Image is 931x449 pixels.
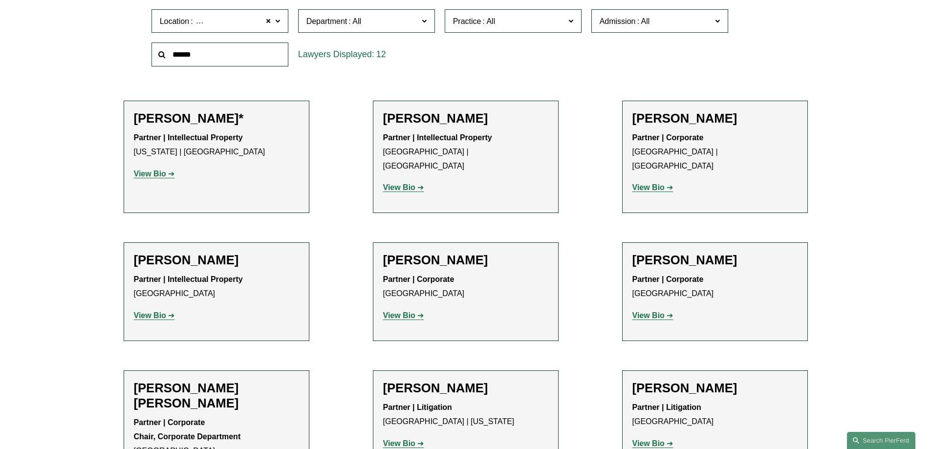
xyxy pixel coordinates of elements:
[632,311,665,320] strong: View Bio
[632,439,673,448] a: View Bio
[847,432,915,449] a: Search this site
[134,432,241,441] strong: Chair, Corporate Department
[383,311,424,320] a: View Bio
[632,403,701,411] strong: Partner | Litigation
[632,131,798,173] p: [GEOGRAPHIC_DATA] | [GEOGRAPHIC_DATA]
[632,183,673,192] a: View Bio
[383,133,492,142] strong: Partner | Intellectual Property
[383,401,548,429] p: [GEOGRAPHIC_DATA] | [US_STATE]
[383,381,548,396] h2: [PERSON_NAME]
[134,170,166,178] strong: View Bio
[383,439,424,448] a: View Bio
[376,49,386,59] span: 12
[134,381,299,411] h2: [PERSON_NAME] [PERSON_NAME]
[383,311,415,320] strong: View Bio
[383,183,415,192] strong: View Bio
[632,133,704,142] strong: Partner | Corporate
[632,275,704,283] strong: Partner | Corporate
[632,273,798,301] p: [GEOGRAPHIC_DATA]
[134,418,205,427] strong: Partner | Corporate
[632,401,798,429] p: [GEOGRAPHIC_DATA]
[383,183,424,192] a: View Bio
[160,17,190,25] span: Location
[306,17,347,25] span: Department
[600,17,636,25] span: Admission
[134,311,175,320] a: View Bio
[134,253,299,268] h2: [PERSON_NAME]
[632,439,665,448] strong: View Bio
[453,17,481,25] span: Practice
[632,183,665,192] strong: View Bio
[632,311,673,320] a: View Bio
[383,403,452,411] strong: Partner | Litigation
[134,133,243,142] strong: Partner | Intellectual Property
[383,273,548,301] p: [GEOGRAPHIC_DATA]
[134,131,299,159] p: [US_STATE] | [GEOGRAPHIC_DATA]
[134,111,299,126] h2: [PERSON_NAME]*
[195,15,276,28] span: [GEOGRAPHIC_DATA]
[134,273,299,301] p: [GEOGRAPHIC_DATA]
[383,253,548,268] h2: [PERSON_NAME]
[632,253,798,268] h2: [PERSON_NAME]
[383,275,455,283] strong: Partner | Corporate
[632,381,798,396] h2: [PERSON_NAME]
[134,275,243,283] strong: Partner | Intellectual Property
[383,439,415,448] strong: View Bio
[632,111,798,126] h2: [PERSON_NAME]
[134,311,166,320] strong: View Bio
[134,170,175,178] a: View Bio
[383,131,548,173] p: [GEOGRAPHIC_DATA] | [GEOGRAPHIC_DATA]
[383,111,548,126] h2: [PERSON_NAME]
